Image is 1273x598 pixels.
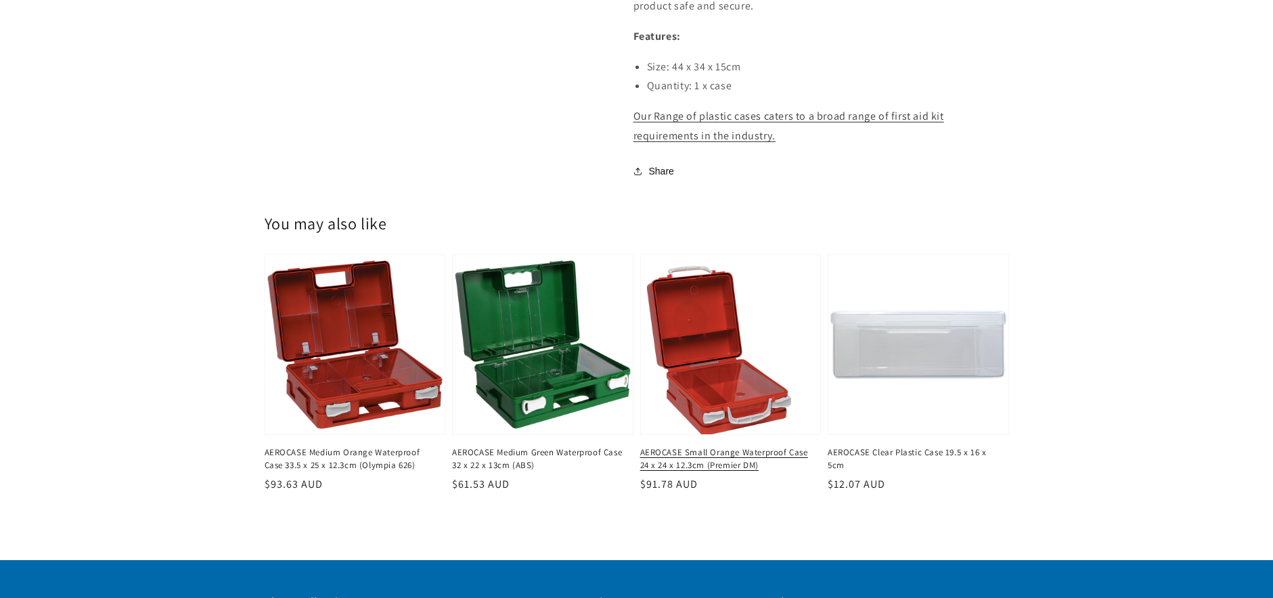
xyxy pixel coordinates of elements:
[828,446,1001,471] a: AEROCASE Clear Plastic Case 19.5 x 16 x 5cm
[633,163,678,179] button: Share
[265,213,1009,234] h2: You may also like
[633,29,681,43] strong: Features:
[633,109,944,143] a: Our Range of plastic cases caters to a broad range of first aid kit requirements in the industry.
[265,446,438,471] a: AEROCASE Medium Orange Waterproof Case 33.5 x 25 x 12.3cm (Olympia 626)
[452,446,625,471] a: AEROCASE Medium Green Waterproof Case 32 x 22 x 13cm (ABS)
[647,57,1009,77] li: Size: 44 x 34 x 15cm
[647,76,1009,96] li: Quantity: 1 x case
[640,446,813,471] a: AEROCASE Small Orange Waterproof Case 24 x 24 x 12.3cm (Premier DM)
